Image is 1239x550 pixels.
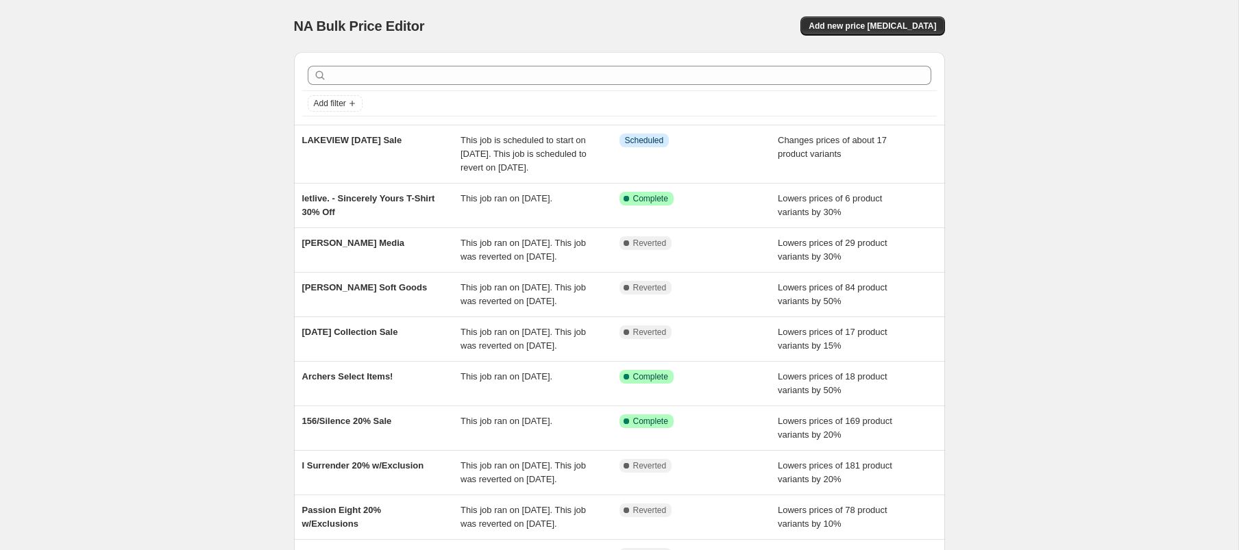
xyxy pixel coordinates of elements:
[302,371,393,382] span: Archers Select Items!
[302,282,428,292] span: [PERSON_NAME] Soft Goods
[461,193,552,203] span: This job ran on [DATE].
[461,371,552,382] span: This job ran on [DATE].
[633,282,667,293] span: Reverted
[778,371,887,395] span: Lowers prices of 18 product variants by 50%
[633,505,667,516] span: Reverted
[461,135,587,173] span: This job is scheduled to start on [DATE]. This job is scheduled to revert on [DATE].
[778,327,887,351] span: Lowers prices of 17 product variants by 15%
[302,460,424,471] span: I Surrender 20% w/Exclusion
[302,193,435,217] span: letlive. - Sincerely Yours T-Shirt 30% Off
[302,505,382,529] span: Passion Eight 20% w/Exclusions
[778,416,892,440] span: Lowers prices of 169 product variants by 20%
[294,18,425,34] span: NA Bulk Price Editor
[625,135,664,146] span: Scheduled
[302,327,398,337] span: [DATE] Collection Sale
[633,238,667,249] span: Reverted
[778,505,887,529] span: Lowers prices of 78 product variants by 10%
[461,327,586,351] span: This job ran on [DATE]. This job was reverted on [DATE].
[461,416,552,426] span: This job ran on [DATE].
[633,193,668,204] span: Complete
[461,505,586,529] span: This job ran on [DATE]. This job was reverted on [DATE].
[778,460,892,484] span: Lowers prices of 181 product variants by 20%
[633,416,668,427] span: Complete
[461,238,586,262] span: This job ran on [DATE]. This job was reverted on [DATE].
[778,282,887,306] span: Lowers prices of 84 product variants by 50%
[809,21,936,32] span: Add new price [MEDICAL_DATA]
[302,135,402,145] span: LAKEVIEW [DATE] Sale
[778,193,882,217] span: Lowers prices of 6 product variants by 30%
[314,98,346,109] span: Add filter
[302,416,392,426] span: 156/Silence 20% Sale
[461,460,586,484] span: This job ran on [DATE]. This job was reverted on [DATE].
[778,135,887,159] span: Changes prices of about 17 product variants
[778,238,887,262] span: Lowers prices of 29 product variants by 30%
[308,95,363,112] button: Add filter
[461,282,586,306] span: This job ran on [DATE]. This job was reverted on [DATE].
[633,371,668,382] span: Complete
[302,238,405,248] span: [PERSON_NAME] Media
[633,327,667,338] span: Reverted
[633,460,667,471] span: Reverted
[800,16,944,36] button: Add new price [MEDICAL_DATA]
